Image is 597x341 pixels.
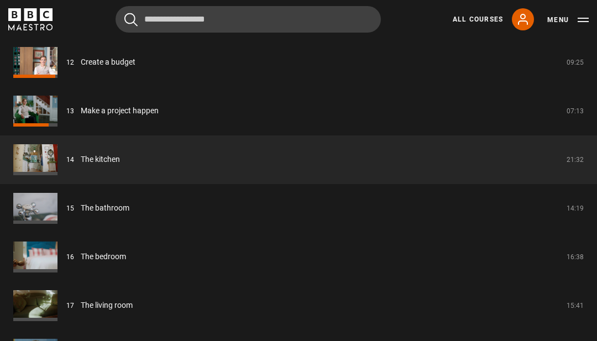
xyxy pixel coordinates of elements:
[8,8,53,30] svg: BBC Maestro
[453,14,503,24] a: All Courses
[81,251,126,263] a: The bedroom
[81,105,159,117] a: Make a project happen
[116,6,381,33] input: Search
[124,13,138,27] button: Submit the search query
[547,14,589,25] button: Toggle navigation
[81,56,135,68] a: Create a budget
[81,202,129,214] a: The bathroom
[81,300,133,311] a: The living room
[81,154,120,165] a: The kitchen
